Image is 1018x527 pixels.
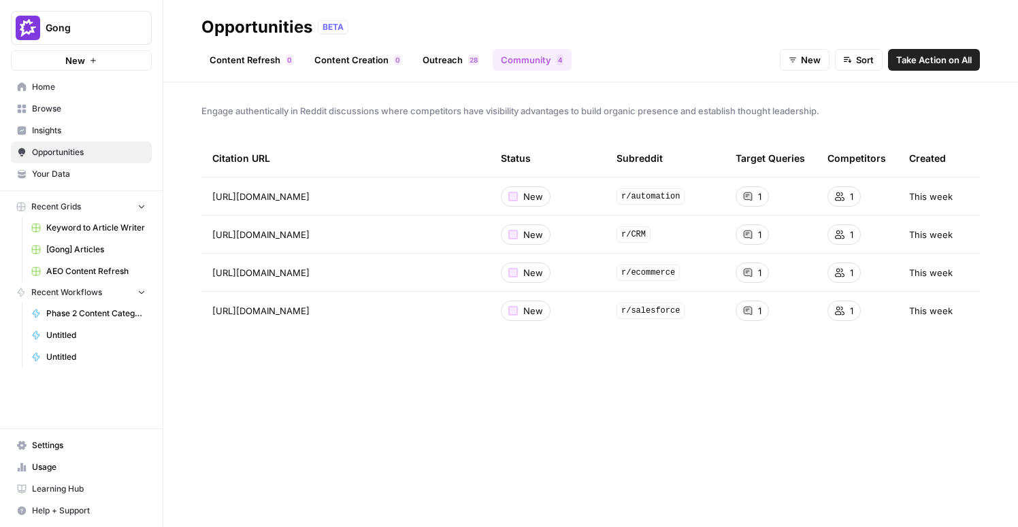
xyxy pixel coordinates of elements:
[25,217,152,239] a: Keyword to Article Writer
[201,49,301,71] a: Content Refresh0
[212,266,310,279] span: [URL][DOMAIN_NAME]
[523,190,543,203] span: New
[25,239,152,260] a: [Gong] Articles
[11,76,152,98] a: Home
[32,483,146,495] span: Learning Hub
[414,49,487,71] a: Outreach28
[827,139,886,177] div: Competitors
[558,54,562,65] span: 4
[557,54,563,65] div: 4
[65,54,85,67] span: New
[11,120,152,141] a: Insights
[212,190,310,203] span: [URL][DOMAIN_NAME]
[801,53,821,67] span: New
[16,16,40,40] img: Gong Logo
[212,139,479,177] div: Citation URL
[474,54,478,65] span: 8
[11,50,152,71] button: New
[493,49,572,71] a: Community4
[46,243,146,256] span: [Gong] Articles
[11,456,152,478] a: Usage
[394,54,401,65] div: 0
[201,16,312,38] div: Opportunities
[909,190,953,203] span: This week
[11,11,152,45] button: Workspace: Gong
[318,20,348,34] div: BETA
[896,53,972,67] span: Take Action on All
[501,139,531,177] div: Status
[25,346,152,368] a: Untitled
[617,226,651,243] span: r/CRM
[736,139,805,177] div: Target Queries
[32,505,146,517] span: Help + Support
[31,201,81,213] span: Recent Grids
[31,286,102,299] span: Recent Workflows
[32,146,146,158] span: Opportunities
[32,461,146,473] span: Usage
[32,103,146,115] span: Browse
[780,49,830,71] button: New
[306,49,409,71] a: Content Creation0
[758,190,761,203] span: 1
[909,266,953,279] span: This week
[470,54,474,65] span: 2
[850,304,853,318] span: 1
[212,228,310,241] span: [URL][DOMAIN_NAME]
[850,190,853,203] span: 1
[523,228,543,241] span: New
[11,163,152,185] a: Your Data
[11,435,152,456] a: Settings
[11,98,152,120] a: Browse
[25,324,152,346] a: Untitled
[888,49,980,71] button: Take Action on All
[909,139,946,177] div: Created
[32,124,146,137] span: Insights
[617,303,685,319] span: r/salesforce
[287,54,291,65] span: 0
[201,104,980,118] span: Engage authentically in Reddit discussions where competitors have visibility advantages to build ...
[835,49,883,71] button: Sort
[758,304,761,318] span: 1
[25,260,152,282] a: AEO Content Refresh
[286,54,293,65] div: 0
[11,500,152,522] button: Help + Support
[468,54,479,65] div: 28
[856,53,874,67] span: Sort
[46,265,146,277] span: AEO Content Refresh
[395,54,399,65] span: 0
[617,139,663,177] div: Subreddit
[46,21,128,35] span: Gong
[909,228,953,241] span: This week
[909,304,953,318] span: This week
[11,478,152,500] a: Learning Hub
[46,329,146,341] span: Untitled
[617,265,680,281] span: r/ecommerce
[617,188,685,205] span: r/automation
[32,81,146,93] span: Home
[758,266,761,279] span: 1
[11,282,152,303] button: Recent Workflows
[758,228,761,241] span: 1
[46,351,146,363] span: Untitled
[11,141,152,163] a: Opportunities
[11,197,152,217] button: Recent Grids
[850,228,853,241] span: 1
[212,304,310,318] span: [URL][DOMAIN_NAME]
[32,439,146,452] span: Settings
[523,304,543,318] span: New
[25,303,152,324] a: Phase 2 Content Categorizer
[850,266,853,279] span: 1
[46,307,146,320] span: Phase 2 Content Categorizer
[523,266,543,279] span: New
[46,222,146,234] span: Keyword to Article Writer
[32,168,146,180] span: Your Data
